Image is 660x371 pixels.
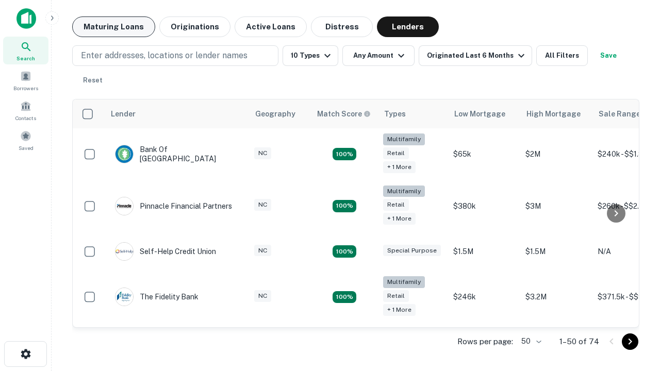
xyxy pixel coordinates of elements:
[115,288,199,306] div: The Fidelity Bank
[520,99,592,128] th: High Mortgage
[3,96,48,124] a: Contacts
[520,128,592,180] td: $2M
[448,99,520,128] th: Low Mortgage
[115,197,133,215] img: picture
[3,126,48,154] a: Saved
[342,45,415,66] button: Any Amount
[115,145,133,163] img: picture
[115,288,133,306] img: picture
[3,37,48,64] a: Search
[526,108,581,120] div: High Mortgage
[333,291,356,303] div: Matching Properties: 10, hasApolloMatch: undefined
[383,304,416,316] div: + 1 more
[115,197,232,215] div: Pinnacle Financial Partners
[105,99,249,128] th: Lender
[16,8,36,29] img: capitalize-icon.png
[115,243,133,260] img: picture
[254,147,271,159] div: NC
[249,99,311,128] th: Geography
[19,144,34,152] span: Saved
[15,114,36,122] span: Contacts
[311,16,373,37] button: Distress
[383,161,416,173] div: + 1 more
[559,335,599,348] p: 1–50 of 74
[72,16,155,37] button: Maturing Loans
[378,99,448,128] th: Types
[115,145,239,163] div: Bank Of [GEOGRAPHIC_DATA]
[383,199,409,211] div: Retail
[383,133,425,145] div: Multifamily
[383,185,425,197] div: Multifamily
[16,54,35,62] span: Search
[448,128,520,180] td: $65k
[383,276,425,288] div: Multifamily
[13,84,38,92] span: Borrowers
[454,108,505,120] div: Low Mortgage
[448,271,520,323] td: $246k
[517,334,543,349] div: 50
[448,232,520,271] td: $1.5M
[254,290,271,302] div: NC
[254,245,271,257] div: NC
[384,108,406,120] div: Types
[592,45,625,66] button: Save your search to get updates of matches that match your search criteria.
[520,180,592,232] td: $3M
[599,108,640,120] div: Sale Range
[520,232,592,271] td: $1.5M
[377,16,439,37] button: Lenders
[427,49,527,62] div: Originated Last 6 Months
[333,245,356,258] div: Matching Properties: 11, hasApolloMatch: undefined
[81,49,247,62] p: Enter addresses, locations or lender names
[255,108,295,120] div: Geography
[520,271,592,323] td: $3.2M
[448,180,520,232] td: $380k
[383,147,409,159] div: Retail
[419,45,532,66] button: Originated Last 6 Months
[333,148,356,160] div: Matching Properties: 17, hasApolloMatch: undefined
[317,108,371,120] div: Capitalize uses an advanced AI algorithm to match your search with the best lender. The match sco...
[622,333,638,350] button: Go to next page
[111,108,136,120] div: Lender
[383,245,441,257] div: Special Purpose
[283,45,338,66] button: 10 Types
[383,290,409,302] div: Retail
[457,335,513,348] p: Rows per page:
[254,199,271,211] div: NC
[536,45,588,66] button: All Filters
[311,99,378,128] th: Capitalize uses an advanced AI algorithm to match your search with the best lender. The match sco...
[608,256,660,305] iframe: Chat Widget
[3,66,48,94] a: Borrowers
[115,242,216,261] div: Self-help Credit Union
[333,200,356,212] div: Matching Properties: 17, hasApolloMatch: undefined
[317,108,369,120] h6: Match Score
[383,213,416,225] div: + 1 more
[76,70,109,91] button: Reset
[72,45,278,66] button: Enter addresses, locations or lender names
[159,16,230,37] button: Originations
[235,16,307,37] button: Active Loans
